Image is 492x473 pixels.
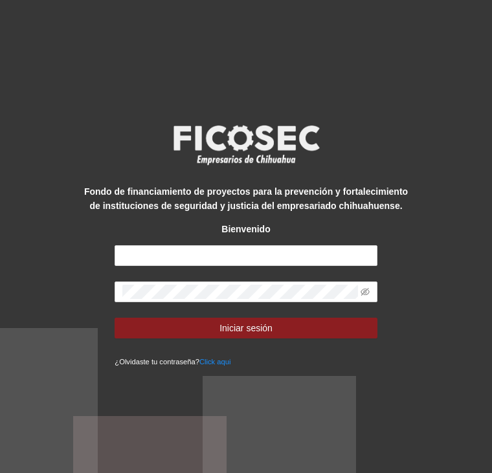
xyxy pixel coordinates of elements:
[219,321,273,335] span: Iniciar sesión
[84,186,408,211] strong: Fondo de financiamiento de proyectos para la prevención y fortalecimiento de instituciones de seg...
[115,318,377,338] button: Iniciar sesión
[221,224,270,234] strong: Bienvenido
[199,358,231,366] a: Click aqui
[361,287,370,296] span: eye-invisible
[115,358,230,366] small: ¿Olvidaste tu contraseña?
[165,121,327,169] img: logo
